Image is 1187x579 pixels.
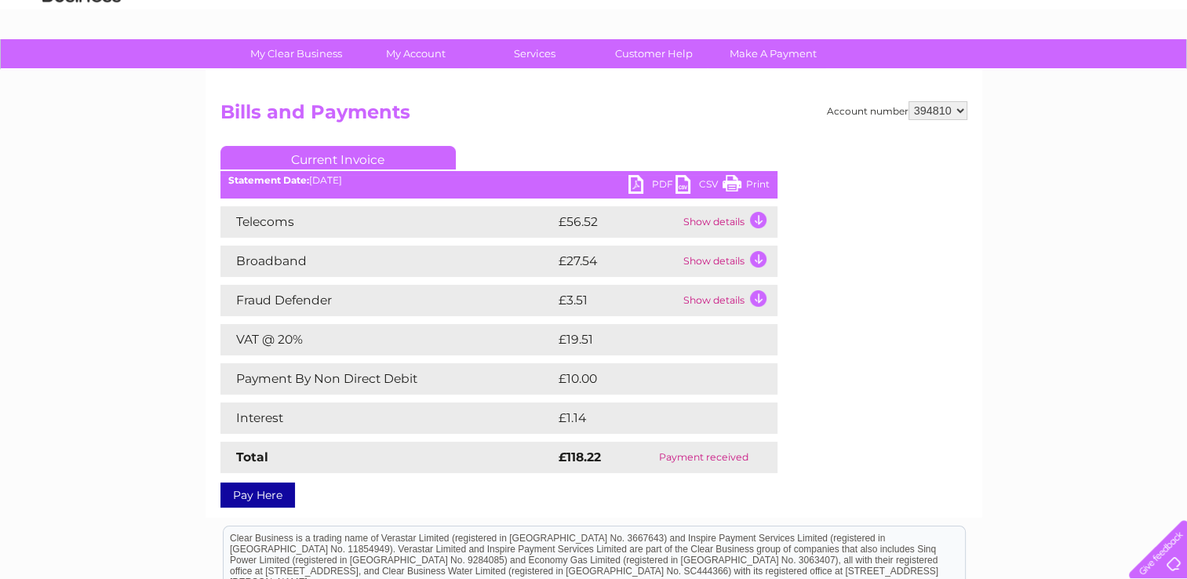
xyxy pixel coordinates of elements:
[470,39,599,68] a: Services
[236,450,268,464] strong: Total
[220,206,555,238] td: Telecoms
[559,450,601,464] strong: £118.22
[679,285,777,316] td: Show details
[555,324,743,355] td: £19.51
[228,174,309,186] b: Statement Date:
[1083,67,1121,78] a: Contact
[220,324,555,355] td: VAT @ 20%
[555,206,679,238] td: £56.52
[555,246,679,277] td: £27.54
[1050,67,1073,78] a: Blog
[220,363,555,395] td: Payment By Non Direct Debit
[994,67,1041,78] a: Telecoms
[708,39,838,68] a: Make A Payment
[679,206,777,238] td: Show details
[555,402,737,434] td: £1.14
[675,175,723,198] a: CSV
[950,67,985,78] a: Energy
[555,285,679,316] td: £3.51
[220,482,295,508] a: Pay Here
[220,402,555,434] td: Interest
[628,175,675,198] a: PDF
[224,9,965,76] div: Clear Business is a trading name of Verastar Limited (registered in [GEOGRAPHIC_DATA] No. 3667643...
[679,246,777,277] td: Show details
[220,146,456,169] a: Current Invoice
[827,101,967,120] div: Account number
[220,285,555,316] td: Fraud Defender
[891,8,999,27] a: 0333 014 3131
[42,41,122,89] img: logo.png
[723,175,770,198] a: Print
[1135,67,1172,78] a: Log out
[555,363,745,395] td: £10.00
[220,246,555,277] td: Broadband
[630,442,777,473] td: Payment received
[589,39,719,68] a: Customer Help
[220,101,967,131] h2: Bills and Payments
[351,39,480,68] a: My Account
[231,39,361,68] a: My Clear Business
[220,175,777,186] div: [DATE]
[911,67,941,78] a: Water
